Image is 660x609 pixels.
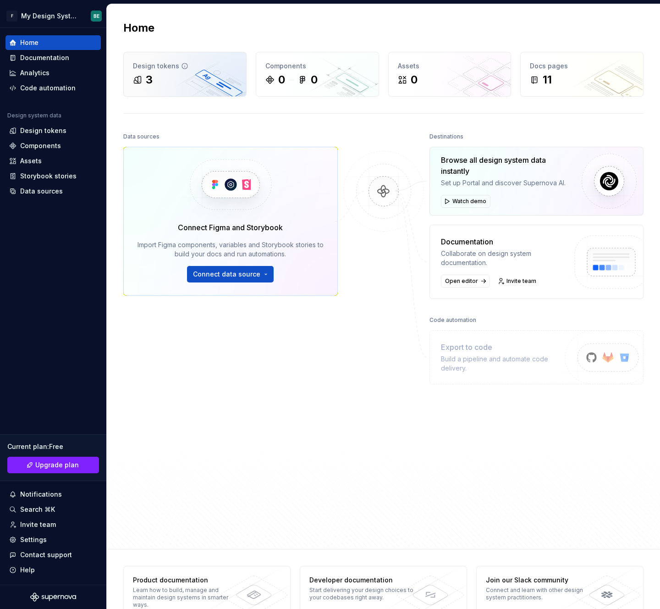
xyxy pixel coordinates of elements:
[35,460,79,470] span: Upgrade plan
[398,61,502,71] div: Assets
[7,442,99,451] div: Current plan : Free
[495,275,540,288] a: Invite team
[441,342,566,353] div: Export to code
[441,249,566,267] div: Collaborate on design system documentation.
[133,576,239,585] div: Product documentation
[5,81,101,95] a: Code automation
[20,535,47,544] div: Settings
[429,314,476,327] div: Code automation
[93,12,99,20] div: BE
[5,517,101,532] a: Invite team
[20,126,66,135] div: Design tokens
[445,277,478,285] span: Open editor
[429,130,463,143] div: Destinations
[5,563,101,577] button: Help
[309,576,416,585] div: Developer documentation
[5,123,101,138] a: Design tokens
[123,21,154,35] h2: Home
[187,266,274,282] button: Connect data source
[5,154,101,168] a: Assets
[486,576,592,585] div: Join our Slack community
[7,457,99,473] button: Upgrade plan
[20,83,76,93] div: Code automation
[133,587,239,609] div: Learn how to build, manage and maintain design systems in smarter ways.
[441,236,566,247] div: Documentation
[311,72,318,87] div: 0
[21,11,80,21] div: My Design System
[5,548,101,562] button: Contact support
[265,61,369,71] div: Components
[5,487,101,502] button: Notifications
[520,52,643,97] a: Docs pages11
[309,587,416,601] div: Start delivering your design choices to your codebases right away.
[441,178,575,188] div: Set up Portal and discover Supernova AI.
[5,169,101,183] a: Storybook stories
[20,141,61,150] div: Components
[5,532,101,547] a: Settings
[5,138,101,153] a: Components
[486,587,592,601] div: Connect and learn with other design system practitioners.
[30,592,76,602] svg: Supernova Logo
[452,198,486,205] span: Watch demo
[20,156,42,166] div: Assets
[411,72,418,87] div: 0
[543,72,552,87] div: 11
[388,52,511,97] a: Assets0
[20,172,77,181] div: Storybook stories
[441,275,489,288] a: Open editor
[20,505,55,514] div: Search ⌘K
[178,222,283,233] div: Connect Figma and Storybook
[441,195,490,208] button: Watch demo
[20,550,72,559] div: Contact support
[278,72,285,87] div: 0
[7,112,61,119] div: Design system data
[5,184,101,199] a: Data sources
[20,490,62,499] div: Notifications
[20,520,56,529] div: Invite team
[133,61,237,71] div: Design tokens
[20,53,69,62] div: Documentation
[441,155,575,177] div: Browse all design system data instantly
[123,52,247,97] a: Design tokens3
[441,354,566,373] div: Build a pipeline and automate code delivery.
[20,187,63,196] div: Data sources
[5,502,101,517] button: Search ⌘K
[5,35,101,50] a: Home
[123,130,159,143] div: Data sources
[6,11,17,22] div: F
[20,565,35,575] div: Help
[530,61,634,71] div: Docs pages
[5,66,101,80] a: Analytics
[193,270,260,279] span: Connect data source
[20,68,49,78] div: Analytics
[256,52,379,97] a: Components00
[2,6,104,26] button: FMy Design SystemBE
[506,277,536,285] span: Invite team
[146,72,153,87] div: 3
[5,50,101,65] a: Documentation
[137,240,324,259] div: Import Figma components, variables and Storybook stories to build your docs and run automations.
[20,38,38,47] div: Home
